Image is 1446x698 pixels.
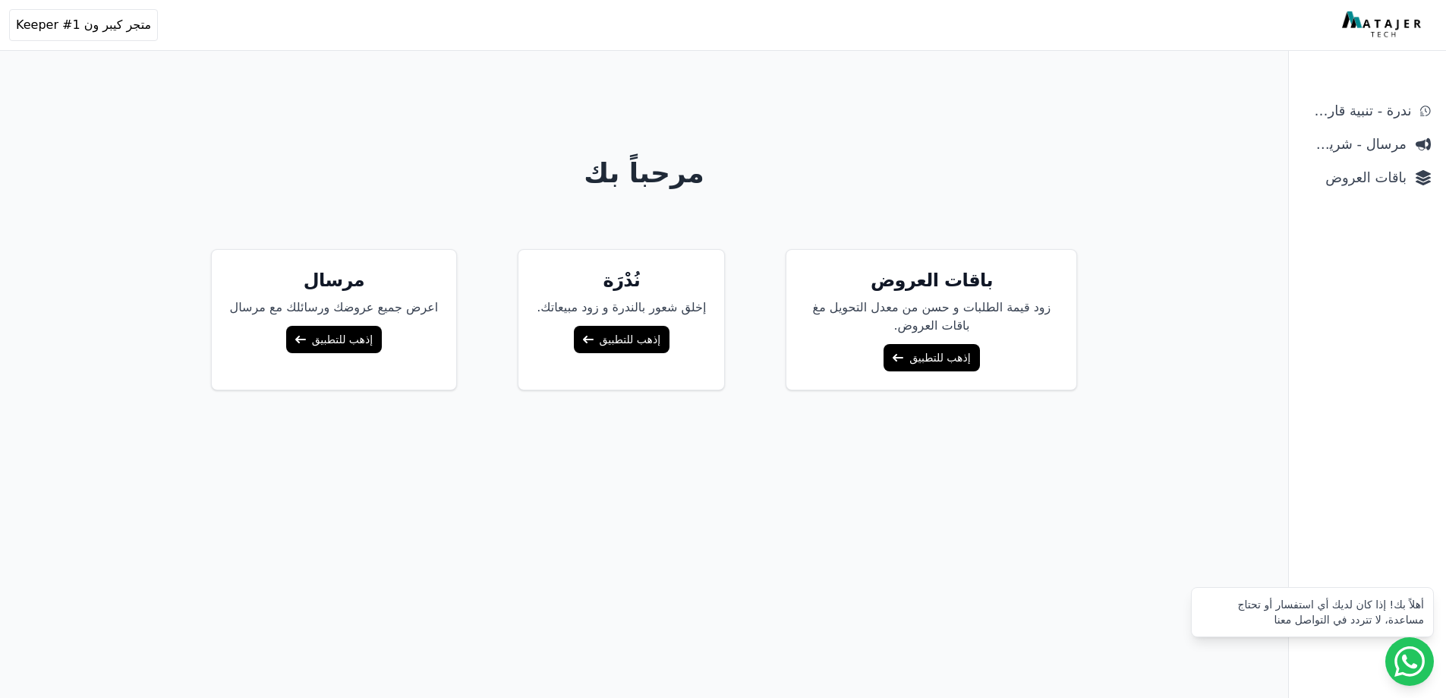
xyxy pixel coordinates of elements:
[61,158,1227,188] h1: مرحباً بك
[574,326,669,353] a: إذهب للتطبيق
[805,298,1058,335] p: زود قيمة الطلبات و حسن من معدل التحويل مغ باقات العروض.
[1342,11,1425,39] img: MatajerTech Logo
[805,268,1058,292] h5: باقات العروض
[1304,100,1411,122] span: ندرة - تنبية قارب علي النفاذ
[230,268,439,292] h5: مرسال
[16,16,151,34] span: متجر كيبر ون Keeper #1
[884,344,979,371] a: إذهب للتطبيق
[9,9,158,41] button: متجر كيبر ون Keeper #1
[230,298,439,317] p: اعرض جميع عروضك ورسائلك مع مرسال
[1304,167,1407,188] span: باقات العروض
[286,326,382,353] a: إذهب للتطبيق
[1201,597,1424,627] div: أهلاً بك! إذا كان لديك أي استفسار أو تحتاج مساعدة، لا تتردد في التواصل معنا
[1304,134,1407,155] span: مرسال - شريط دعاية
[537,298,706,317] p: إخلق شعور بالندرة و زود مبيعاتك.
[537,268,706,292] h5: نُدْرَة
